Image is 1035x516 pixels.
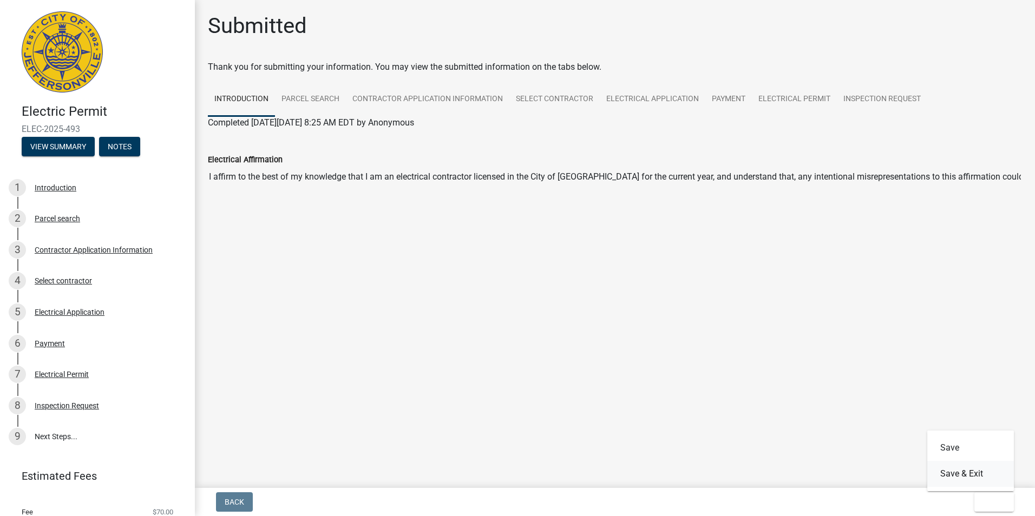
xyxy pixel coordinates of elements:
div: 9 [9,428,26,445]
div: 1 [9,179,26,196]
button: Back [216,492,253,512]
label: Electrical Affirmation [208,156,283,164]
div: Thank you for submitting your information. You may view the submitted information on the tabs below. [208,61,1022,74]
div: 8 [9,397,26,414]
a: Electrical Application [600,82,705,117]
div: Inspection Request [35,402,99,409]
span: ELEC-2025-493 [22,124,173,134]
span: Completed [DATE][DATE] 8:25 AM EDT by Anonymous [208,117,414,128]
button: Save & Exit [927,461,1014,487]
div: Exit [927,431,1014,491]
div: Payment [35,340,65,347]
a: Parcel search [275,82,346,117]
a: Introduction [208,82,275,117]
a: Contractor Application Information [346,82,509,117]
div: 6 [9,335,26,352]
button: Save [927,435,1014,461]
a: Select contractor [509,82,600,117]
h4: Electric Permit [22,104,186,120]
div: Introduction [35,184,76,191]
span: Back [225,498,244,506]
div: 2 [9,210,26,227]
span: $70.00 [153,508,173,515]
img: City of Jeffersonville, Indiana [22,11,103,92]
span: Exit [983,498,999,506]
a: Inspection Request [837,82,927,117]
span: Fee [22,508,33,515]
h1: Submitted [208,13,307,39]
button: Exit [974,492,1014,512]
button: View Summary [22,137,95,156]
div: Electrical Application [35,308,104,316]
div: 5 [9,303,26,321]
div: 7 [9,366,26,383]
a: Estimated Fees [9,465,178,487]
wm-modal-confirm: Notes [99,143,140,151]
a: Electrical Permit [752,82,837,117]
div: Parcel search [35,215,80,222]
div: Electrical Permit [35,371,89,378]
button: Notes [99,137,140,156]
div: Select contractor [35,277,92,285]
a: Payment [705,82,752,117]
div: 3 [9,241,26,259]
wm-modal-confirm: Summary [22,143,95,151]
div: 4 [9,272,26,289]
div: Contractor Application Information [35,246,153,254]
